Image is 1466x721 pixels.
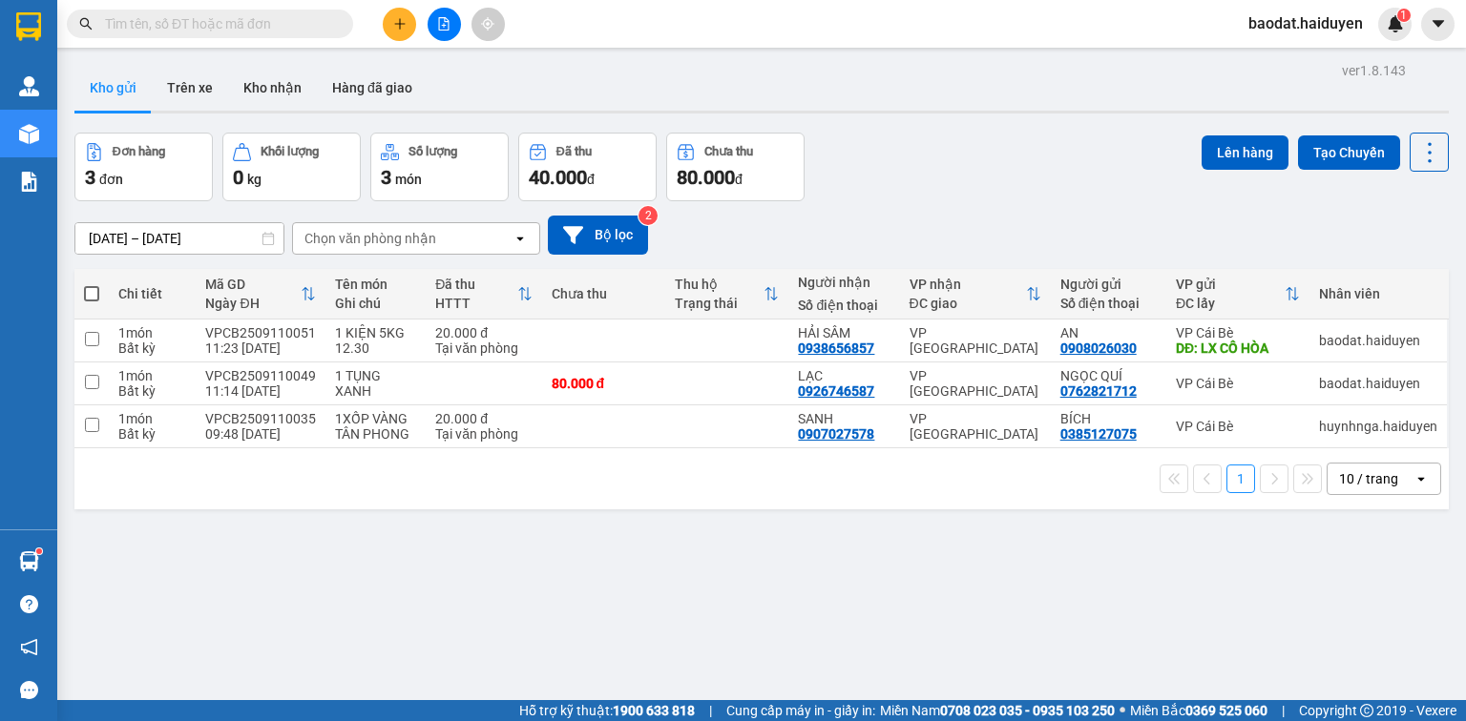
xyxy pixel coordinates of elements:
sup: 1 [1397,9,1411,22]
img: solution-icon [19,172,39,192]
img: warehouse-icon [19,551,39,571]
span: Miền Nam [880,700,1115,721]
div: 1 TỤNG XANH [335,368,416,399]
span: question-circle [20,595,38,613]
div: Số lượng [408,145,457,158]
div: Nhân viên [1319,286,1437,301]
span: 3 [381,166,391,189]
div: Ngày ĐH [205,296,301,311]
span: file-add [437,17,450,31]
div: Chưa thu [552,286,656,301]
strong: 1900 633 818 [613,703,695,718]
span: 1 [1400,9,1407,22]
div: DĐ: LX CÔ HÒA [1176,340,1300,356]
img: warehouse-icon [19,124,39,144]
sup: 1 [36,548,42,554]
div: VP Cái Bè [1176,419,1300,434]
div: 1 món [118,411,186,426]
div: baodat.haiduyen [1319,376,1437,391]
div: Ghi chú [335,296,416,311]
div: Tại văn phòng [435,426,532,442]
strong: 0369 525 060 [1185,703,1267,718]
div: Chi tiết [118,286,186,301]
div: 0762821712 [1060,383,1137,399]
div: 0907027578 [798,426,874,442]
div: 0938656857 [798,340,874,356]
span: Cung cấp máy in - giấy in: [726,700,875,721]
div: VP gửi [1176,277,1285,292]
span: kg [247,172,262,187]
button: plus [383,8,416,41]
div: BÍCH [1060,411,1157,426]
div: 0385127075 [1060,426,1137,442]
span: đ [587,172,595,187]
button: aim [471,8,505,41]
div: Số điện thoại [1060,296,1157,311]
span: 80.000 [677,166,735,189]
button: caret-down [1421,8,1455,41]
button: Khối lượng0kg [222,133,361,201]
span: món [395,172,422,187]
span: search [79,17,93,31]
div: 11:23 [DATE] [205,340,316,356]
div: 20.000 đ [435,411,532,426]
div: Bất kỳ [118,426,186,442]
span: Miền Bắc [1130,700,1267,721]
button: file-add [428,8,461,41]
div: VP Cái Bè [1176,325,1300,340]
div: Bất kỳ [118,340,186,356]
div: HẢI SÂM [798,325,890,340]
div: 0908026030 [1060,340,1137,356]
sup: 2 [639,206,658,225]
div: Chọn văn phòng nhận [304,229,436,248]
div: Mã GD [205,277,301,292]
div: Đã thu [556,145,592,158]
div: VP [GEOGRAPHIC_DATA] [910,368,1041,399]
div: TÂN PHONG [335,426,416,442]
div: 10 / trang [1339,469,1398,488]
button: Bộ lọc [548,216,648,255]
img: logo-vxr [16,12,41,41]
span: message [20,681,38,699]
button: Tạo Chuyến [1298,135,1400,170]
input: Select a date range. [75,223,283,254]
div: AN [1060,325,1157,340]
span: Hỗ trợ kỹ thuật: [519,700,695,721]
div: 20.000 đ [435,325,532,340]
div: VP [GEOGRAPHIC_DATA] [910,325,1041,356]
button: Trên xe [152,65,228,111]
img: icon-new-feature [1387,15,1404,32]
div: SANH [798,411,890,426]
span: notification [20,638,38,656]
img: warehouse-icon [19,76,39,96]
button: Lên hàng [1202,135,1288,170]
div: Trạng thái [675,296,764,311]
th: Toggle SortBy [1166,269,1309,319]
div: 1 KIỆN 5KG [335,325,416,340]
span: plus [393,17,407,31]
strong: 0708 023 035 - 0935 103 250 [940,703,1115,718]
button: Đã thu40.000đ [518,133,657,201]
button: Chưa thu80.000đ [666,133,805,201]
span: aim [481,17,494,31]
div: VP [GEOGRAPHIC_DATA] [910,411,1041,442]
span: copyright [1360,704,1373,717]
th: Toggle SortBy [196,269,325,319]
th: Toggle SortBy [426,269,541,319]
span: caret-down [1430,15,1447,32]
div: VPCB2509110035 [205,411,316,426]
div: 0926746587 [798,383,874,399]
div: VPCB2509110051 [205,325,316,340]
div: 1 món [118,325,186,340]
div: Chưa thu [704,145,753,158]
span: 40.000 [529,166,587,189]
button: Hàng đã giao [317,65,428,111]
div: ver 1.8.143 [1342,60,1406,81]
span: đơn [99,172,123,187]
div: 12.30 [335,340,416,356]
div: Người gửi [1060,277,1157,292]
div: VPCB2509110049 [205,368,316,383]
span: 3 [85,166,95,189]
span: ⚪️ [1120,707,1125,714]
div: Số điện thoại [798,298,890,313]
